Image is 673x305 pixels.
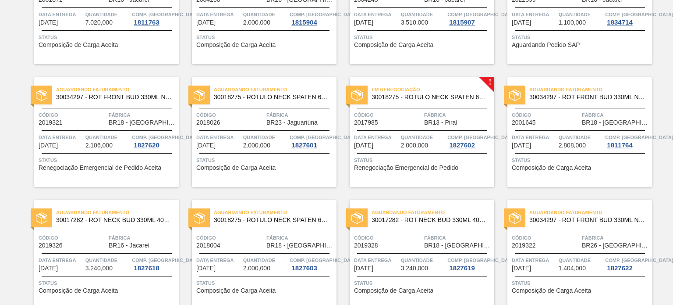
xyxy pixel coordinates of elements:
[512,111,580,119] span: Código
[559,10,603,19] span: Quantidade
[372,94,487,100] span: 30018275 - ROTULO NECK SPATEN 600 RGB 36MIC REDONDO
[354,142,373,149] span: 01/10/2025
[512,233,580,242] span: Código
[39,256,83,265] span: Data entrega
[39,265,58,272] span: 02/10/2025
[424,233,492,242] span: Fábrica
[354,279,492,287] span: Status
[39,133,83,142] span: Data entrega
[559,142,586,149] span: 2.808,000
[132,265,161,272] div: 1827618
[109,233,177,242] span: Fábrica
[354,233,422,242] span: Código
[196,233,264,242] span: Código
[354,256,399,265] span: Data entrega
[354,33,492,42] span: Status
[424,242,492,249] span: BR18 - Pernambuco
[559,256,603,265] span: Quantidade
[85,256,130,265] span: Quantidade
[605,133,673,142] span: Comp. Carga
[36,212,47,224] img: status
[512,256,556,265] span: Data entrega
[447,265,476,272] div: 1827619
[196,10,241,19] span: Data entrega
[109,242,149,249] span: BR16 - Jacareí
[39,165,161,171] span: Renegociação Emergencial de Pedido Aceita
[290,133,334,149] a: Comp. [GEOGRAPHIC_DATA]1827601
[196,119,220,126] span: 2018026
[351,212,363,224] img: status
[290,256,358,265] span: Comp. Carga
[529,217,645,223] span: 30034297 - ROT FRONT BUD 330ML NIV25
[85,142,113,149] span: 2.106,000
[179,77,336,187] a: statusAguardando Faturamento30018275 - ROTULO NECK SPATEN 600 RGB 36MIC REDONDOCódigo2018026Fábri...
[196,265,216,272] span: 03/10/2025
[512,19,531,26] span: 26/09/2025
[132,142,161,149] div: 1827620
[196,33,334,42] span: Status
[605,10,650,26] a: Comp. [GEOGRAPHIC_DATA]1834714
[196,287,276,294] span: Composição de Carga Aceita
[354,133,399,142] span: Data entrega
[559,19,586,26] span: 1.100,000
[109,111,177,119] span: Fábrica
[351,90,363,101] img: status
[372,217,487,223] span: 30017282 - ROT NECK BUD 330ML 40MICRAS 429
[132,10,177,26] a: Comp. [GEOGRAPHIC_DATA]1811763
[447,10,515,19] span: Comp. Carga
[447,256,492,272] a: Comp. [GEOGRAPHIC_DATA]1827619
[424,119,457,126] span: BR13 - Piraí
[290,10,334,26] a: Comp. [GEOGRAPHIC_DATA]1815904
[512,10,556,19] span: Data entrega
[447,10,492,26] a: Comp. [GEOGRAPHIC_DATA]1815907
[512,142,531,149] span: 02/10/2025
[290,19,319,26] div: 1815904
[85,19,113,26] span: 7.020,000
[243,142,270,149] span: 2.000,000
[243,265,270,272] span: 2.000,000
[605,256,673,265] span: Comp. Carga
[194,212,205,224] img: status
[494,77,652,187] a: statusAguardando Faturamento30034297 - ROT FRONT BUD 330ML NIV25Código2001645FábricaBR18 - [GEOGR...
[290,133,358,142] span: Comp. Carga
[354,287,433,294] span: Composição de Carga Aceita
[582,111,650,119] span: Fábrica
[529,94,645,100] span: 30034297 - ROT FRONT BUD 330ML NIV25
[39,242,63,249] span: 2019326
[39,19,58,26] span: 18/09/2025
[132,133,200,142] span: Comp. Carga
[336,77,494,187] a: !statusEm renegociação30018275 - ROTULO NECK SPATEN 600 RGB 36MIC REDONDOCódigo2017985FábricaBR13...
[447,256,515,265] span: Comp. Carga
[512,156,650,165] span: Status
[109,119,177,126] span: BR18 - Pernambuco
[36,90,47,101] img: status
[132,256,200,265] span: Comp. Carga
[266,242,334,249] span: BR18 - Pernambuco
[605,265,634,272] div: 1827622
[509,90,521,101] img: status
[354,265,373,272] span: 04/10/2025
[605,19,634,26] div: 1834714
[39,233,106,242] span: Código
[372,85,494,94] span: Em renegociação
[39,279,177,287] span: Status
[266,233,334,242] span: Fábrica
[39,119,63,126] span: 2019321
[56,94,172,100] span: 30034297 - ROT FRONT BUD 330ML NIV25
[243,256,288,265] span: Quantidade
[85,133,130,142] span: Quantidade
[582,119,650,126] span: BR18 - Pernambuco
[290,10,358,19] span: Comp. Carga
[447,133,515,142] span: Comp. Carga
[447,133,492,149] a: Comp. [GEOGRAPHIC_DATA]1827602
[39,33,177,42] span: Status
[196,156,334,165] span: Status
[582,242,650,249] span: BR26 - Uberlândia
[512,279,650,287] span: Status
[39,42,118,48] span: Composição de Carga Aceita
[132,256,177,272] a: Comp. [GEOGRAPHIC_DATA]1827618
[266,111,334,119] span: Fábrica
[512,265,531,272] span: 04/10/2025
[290,265,319,272] div: 1827603
[196,279,334,287] span: Status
